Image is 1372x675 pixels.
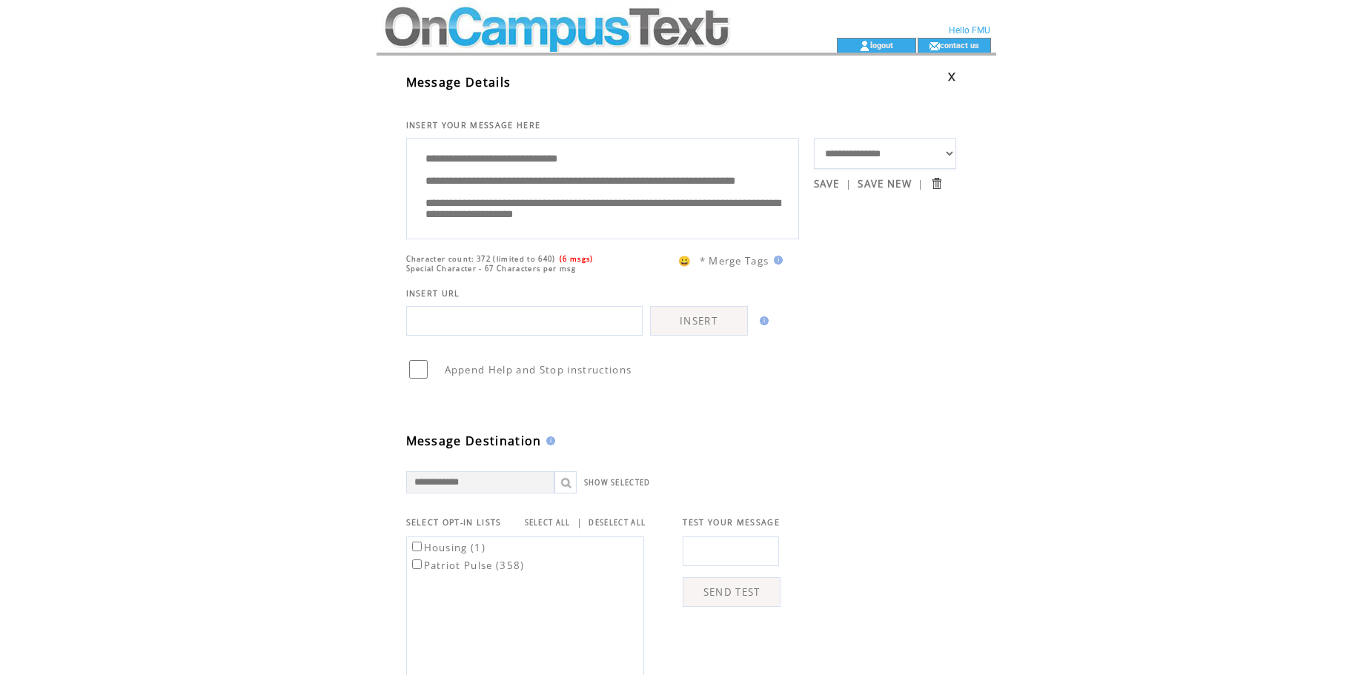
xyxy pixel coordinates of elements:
[859,40,870,52] img: account_icon.gif
[584,478,651,488] a: SHOW SELECTED
[918,177,924,190] span: |
[683,577,781,607] a: SEND TEST
[445,363,632,376] span: Append Help and Stop instructions
[858,177,912,190] a: SAVE NEW
[700,254,769,267] span: * Merge Tags
[949,25,990,36] span: Hello FMU
[409,559,525,572] label: Patriot Pulse (358)
[929,40,940,52] img: contact_us_icon.gif
[755,316,769,325] img: help.gif
[940,40,979,50] a: contact us
[683,517,780,528] span: TEST YOUR MESSAGE
[406,264,577,273] span: Special Character - 67 Characters per msg
[577,516,583,529] span: |
[560,254,594,264] span: (6 msgs)
[409,541,486,554] label: Housing (1)
[406,254,556,264] span: Character count: 372 (limited to 640)
[678,254,692,267] span: 😀
[650,306,748,336] a: INSERT
[406,433,542,449] span: Message Destination
[542,436,555,445] img: help.gif
[406,288,460,299] span: INSERT URL
[406,517,502,528] span: SELECT OPT-IN LISTS
[406,120,541,130] span: INSERT YOUR MESSAGE HERE
[929,176,944,190] input: Submit
[846,177,852,190] span: |
[769,256,783,265] img: help.gif
[814,177,840,190] a: SAVE
[406,74,511,90] span: Message Details
[589,518,646,528] a: DESELECT ALL
[525,518,571,528] a: SELECT ALL
[412,542,422,551] input: Housing (1)
[412,559,422,569] input: Patriot Pulse (358)
[870,40,893,50] a: logout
